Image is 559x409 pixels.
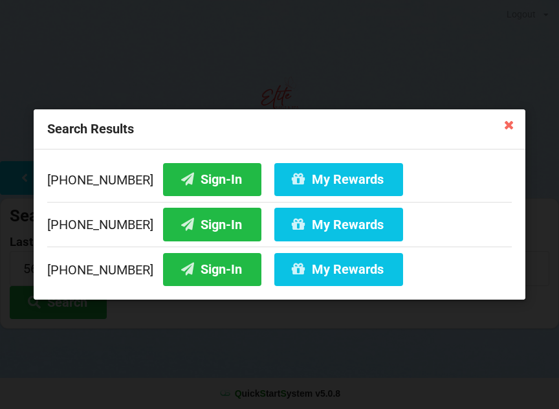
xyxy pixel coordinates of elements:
div: Search Results [34,109,525,149]
div: [PHONE_NUMBER] [47,247,512,286]
div: [PHONE_NUMBER] [47,163,512,202]
button: Sign-In [163,253,261,286]
button: Sign-In [163,163,261,196]
button: My Rewards [274,208,403,241]
button: Sign-In [163,208,261,241]
button: My Rewards [274,163,403,196]
button: My Rewards [274,253,403,286]
div: [PHONE_NUMBER] [47,202,512,247]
